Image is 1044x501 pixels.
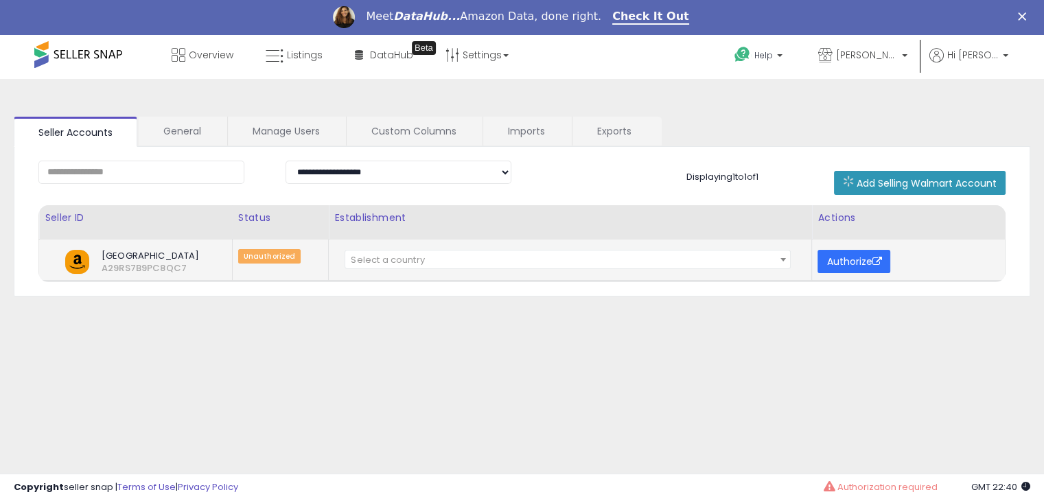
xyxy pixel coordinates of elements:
div: Status [238,211,323,225]
span: Overview [189,48,233,62]
span: Add Selling Walmart Account [857,176,997,190]
a: General [139,117,226,145]
div: Close [1018,12,1032,21]
div: Establishment [334,211,806,225]
span: Hi [PERSON_NAME] [947,48,999,62]
div: Actions [817,211,999,225]
span: [GEOGRAPHIC_DATA] [91,250,201,262]
a: Check It Out [612,10,689,25]
i: DataHub... [393,10,460,23]
div: Meet Amazon Data, done right. [366,10,601,23]
span: Select a country [351,253,424,266]
a: Seller Accounts [14,117,137,147]
i: Get Help [734,46,751,63]
a: Overview [161,34,244,75]
a: Privacy Policy [178,480,238,493]
div: seller snap | | [14,481,238,494]
div: Seller ID [45,211,227,225]
a: Help [723,36,796,78]
img: Profile image for Georgie [333,6,355,28]
a: Custom Columns [347,117,481,145]
a: DataHub [345,34,424,75]
div: Tooltip anchor [412,41,436,55]
a: Hi [PERSON_NAME] [929,48,1008,79]
a: Listings [255,34,333,75]
span: DataHub [370,48,413,62]
button: Authorize [817,250,890,273]
a: Terms of Use [117,480,176,493]
a: Settings [435,34,519,75]
span: Unauthorized [238,249,301,264]
span: A29RS7B9PC8QC7 [91,262,112,275]
span: Help [754,49,773,61]
a: [PERSON_NAME]'s store [808,34,918,79]
span: Listings [287,48,323,62]
span: [PERSON_NAME]'s store [836,48,898,62]
strong: Copyright [14,480,64,493]
span: Displaying 1 to 1 of 1 [686,170,758,183]
a: Exports [572,117,660,145]
a: Manage Users [228,117,345,145]
a: Imports [483,117,570,145]
span: 2025-09-12 22:40 GMT [971,480,1030,493]
span: Authorization required [837,480,937,493]
img: amazon.png [65,250,89,274]
button: Add Selling Walmart Account [834,171,1006,195]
